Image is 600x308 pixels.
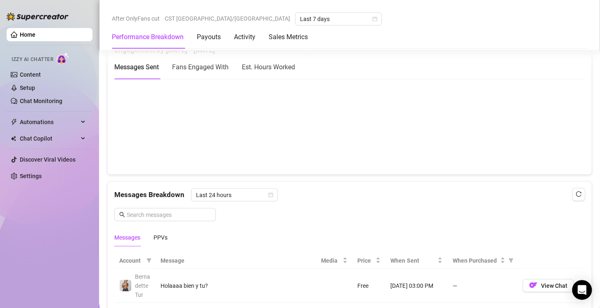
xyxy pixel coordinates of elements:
[119,256,143,265] span: Account
[352,252,385,268] th: Price
[300,13,377,25] span: Last 7 days
[127,210,211,219] input: Search messages
[20,98,62,104] a: Chat Monitoring
[576,191,581,197] span: reload
[197,32,221,42] div: Payouts
[20,85,35,91] a: Setup
[316,252,352,268] th: Media
[112,32,184,42] div: Performance Breakdown
[119,212,125,217] span: search
[20,31,35,38] a: Home
[522,284,574,290] a: OFView Chat
[447,252,517,268] th: When Purchased
[447,268,517,303] td: —
[154,233,168,242] div: PPVs
[20,71,41,78] a: Content
[321,256,341,265] span: Media
[156,252,316,268] th: Message
[172,63,229,71] span: Fans Engaged With
[11,119,17,125] span: thunderbolt
[572,280,592,300] div: Open Intercom Messenger
[507,254,515,266] span: filter
[269,32,308,42] div: Sales Metrics
[20,173,42,179] a: Settings
[522,279,574,292] button: OFView Chat
[196,188,273,201] span: Last 24 hours
[385,252,447,268] th: When Sent
[508,258,513,263] span: filter
[242,62,295,72] div: Est. Hours Worked
[357,256,374,265] span: Price
[11,136,16,141] img: Chat Copilot
[145,254,153,266] span: filter
[541,282,567,289] span: View Chat
[20,132,78,145] span: Chat Copilot
[268,192,273,197] span: calendar
[452,256,498,265] span: When Purchased
[120,280,131,291] img: BernadetteTur
[112,12,160,25] span: After OnlyFans cut
[114,63,159,71] span: Messages Sent
[352,268,385,303] td: Free
[20,115,78,129] span: Automations
[114,233,140,242] div: Messages
[114,188,585,201] div: Messages Breakdown
[20,156,76,163] a: Discover Viral Videos
[161,281,311,290] div: Holaaaa bien y tu?
[146,258,151,263] span: filter
[234,32,255,42] div: Activity
[372,16,377,21] span: calendar
[165,12,290,25] span: CST [GEOGRAPHIC_DATA]/[GEOGRAPHIC_DATA]
[135,273,150,298] span: BernadetteTur
[529,281,537,289] img: OF
[57,52,69,64] img: AI Chatter
[385,268,447,303] td: [DATE] 03:00 PM
[390,256,436,265] span: When Sent
[12,56,53,63] span: Izzy AI Chatter
[7,12,69,21] img: logo-BBDzfeDw.svg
